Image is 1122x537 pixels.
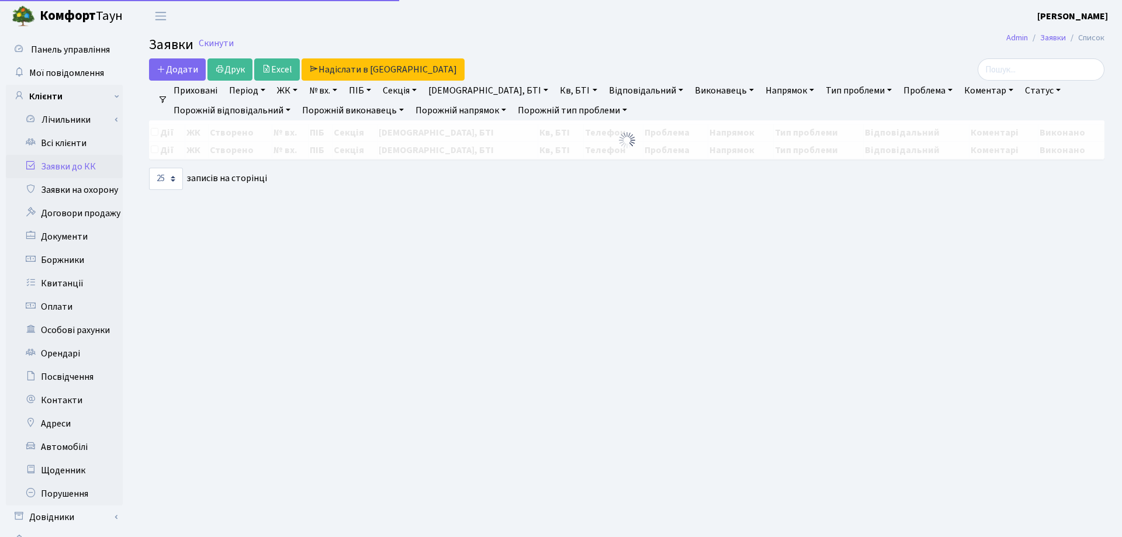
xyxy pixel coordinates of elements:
button: Переключити навігацію [146,6,175,26]
a: Боржники [6,248,123,272]
a: Кв, БТІ [555,81,601,101]
a: Скинути [199,38,234,49]
a: Додати [149,58,206,81]
a: Виконавець [690,81,759,101]
span: Таун [40,6,123,26]
a: Довідники [6,505,123,529]
a: Приховані [169,81,222,101]
a: Оплати [6,295,123,318]
a: Відповідальний [604,81,688,101]
a: Орендарі [6,342,123,365]
span: Додати [157,63,198,76]
img: logo.png [12,5,35,28]
a: Посвідчення [6,365,123,389]
a: Автомобілі [6,435,123,459]
a: Секція [378,81,421,101]
li: Список [1066,32,1104,44]
a: Мої повідомлення [6,61,123,85]
a: ЖК [272,81,302,101]
a: Заявки [1040,32,1066,44]
a: Коментар [960,81,1018,101]
a: [DEMOGRAPHIC_DATA], БТІ [424,81,553,101]
img: Обробка... [618,131,636,150]
a: Заявки до КК [6,155,123,178]
a: Договори продажу [6,202,123,225]
a: Заявки на охорону [6,178,123,202]
a: Квитанції [6,272,123,295]
a: Порожній тип проблеми [513,101,632,120]
span: Заявки [149,34,193,55]
a: Статус [1020,81,1065,101]
a: Порожній виконавець [297,101,408,120]
span: Мої повідомлення [29,67,104,79]
a: Клієнти [6,85,123,108]
a: Admin [1006,32,1028,44]
a: Порожній відповідальний [169,101,295,120]
select: записів на сторінці [149,168,183,190]
a: [PERSON_NAME] [1037,9,1108,23]
nav: breadcrumb [989,26,1122,50]
b: Комфорт [40,6,96,25]
input: Пошук... [978,58,1104,81]
a: Документи [6,225,123,248]
a: Порушення [6,482,123,505]
b: [PERSON_NAME] [1037,10,1108,23]
span: Панель управління [31,43,110,56]
a: Всі клієнти [6,131,123,155]
a: Порожній напрямок [411,101,511,120]
a: Контакти [6,389,123,412]
a: Період [224,81,270,101]
a: Друк [207,58,252,81]
a: Лічильники [13,108,123,131]
label: записів на сторінці [149,168,267,190]
a: Щоденник [6,459,123,482]
a: Надіслати в [GEOGRAPHIC_DATA] [302,58,465,81]
a: Тип проблеми [821,81,896,101]
a: Excel [254,58,300,81]
a: ПІБ [344,81,376,101]
a: Адреси [6,412,123,435]
a: Проблема [899,81,957,101]
a: № вх. [304,81,342,101]
a: Напрямок [761,81,819,101]
a: Особові рахунки [6,318,123,342]
a: Панель управління [6,38,123,61]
